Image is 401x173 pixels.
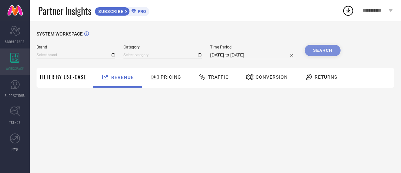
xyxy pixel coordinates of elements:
span: Pricing [161,74,181,80]
span: Brand [37,45,115,49]
span: Category [123,45,202,49]
a: SUBSCRIBEPRO [95,5,149,16]
span: FWD [12,147,18,152]
span: Time Period [210,45,296,49]
input: Select time period [210,51,296,59]
span: Revenue [111,75,134,80]
span: Filter By Use-Case [40,73,86,81]
span: SUBSCRIBE [95,9,125,14]
span: PRO [136,9,146,14]
span: Traffic [208,74,229,80]
div: Open download list [342,5,354,17]
span: WORKSPACE [6,66,24,71]
span: SYSTEM WORKSPACE [37,31,83,37]
span: SUGGESTIONS [5,93,25,98]
span: TRENDS [9,120,21,125]
span: Partner Insights [38,4,91,18]
span: Conversion [256,74,288,80]
input: Select category [123,51,202,58]
span: Returns [315,74,337,80]
span: SCORECARDS [5,39,25,44]
input: Select brand [37,51,115,58]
